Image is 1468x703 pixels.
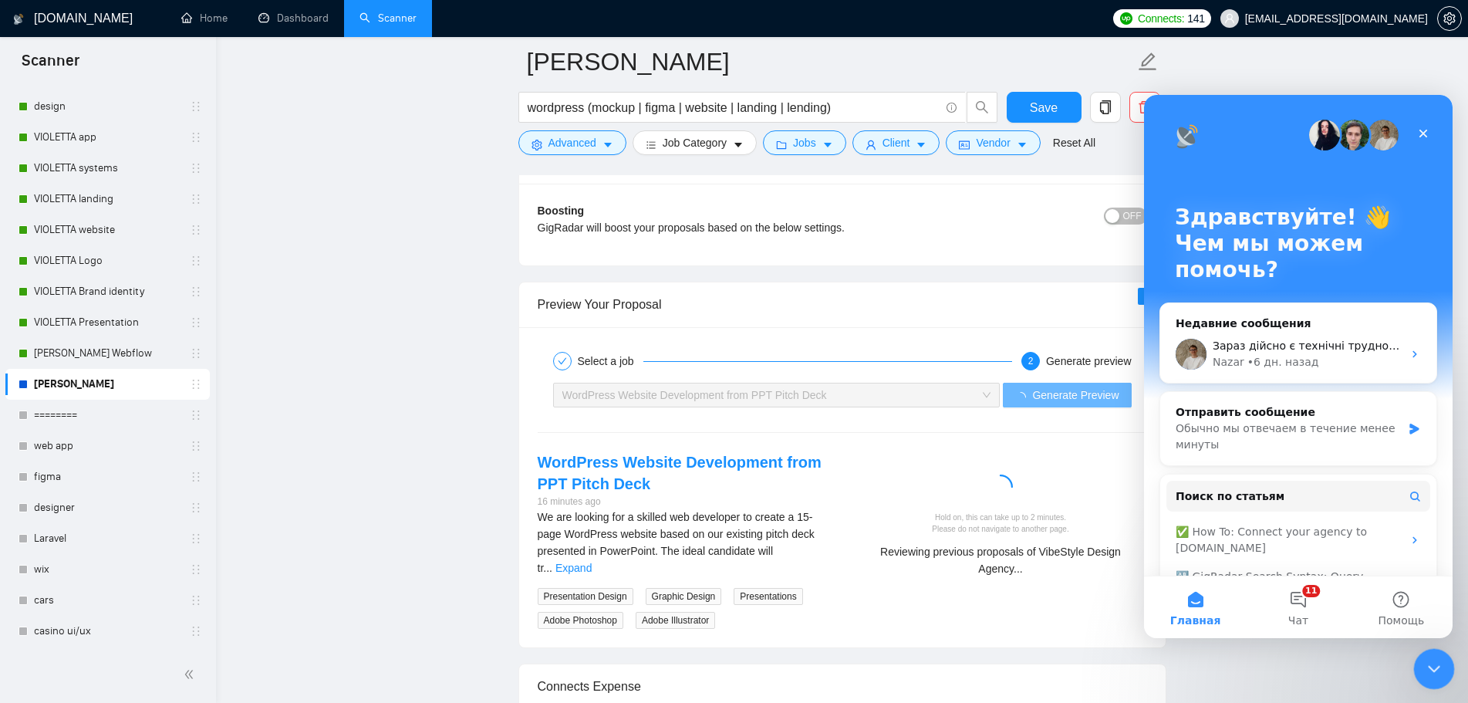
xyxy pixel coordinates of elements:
div: Preview Your Proposal [538,282,1147,326]
span: caret-down [733,139,744,150]
span: Connects: [1138,10,1184,27]
div: 16 minutes ago [538,495,830,509]
button: Save [1007,92,1082,123]
a: ======== [34,400,181,431]
a: VIOLETTA Brand identity [34,276,181,307]
span: info-circle [947,103,957,113]
span: Помощь [234,520,280,531]
span: holder [190,347,202,360]
div: Закрыть [265,25,293,52]
a: designer [34,492,181,523]
a: VIOLETTA systems [34,153,181,184]
button: userClientcaret-down [852,130,940,155]
a: Reset All [1053,134,1095,151]
input: Search Freelance Jobs... [528,98,940,117]
span: Job Category [663,134,727,151]
span: OFF [1123,208,1142,225]
a: web app [34,431,181,461]
span: holder [190,563,202,576]
button: Поиск по статьям [22,386,286,417]
a: [PERSON_NAME] Webflow [34,338,181,369]
a: searchScanner [359,12,417,25]
button: Чат [103,482,205,543]
span: holder [190,471,202,483]
img: logo [13,7,24,32]
span: ... [543,562,552,574]
div: Reviewing previous proposals of VibeStyle Design Agency... [861,543,1141,577]
a: VIOLETTA Presentation [34,307,181,338]
span: edit [1138,52,1158,72]
span: Vendor [976,134,1010,151]
span: setting [532,139,542,150]
a: Expand [555,562,592,574]
span: folder [776,139,787,150]
span: Client [882,134,910,151]
span: Generate Preview [1032,387,1119,404]
span: holder [190,502,202,514]
span: We are looking for a skilled web developer to create a 15-page WordPress website based on our exi... [538,511,815,574]
span: delete [1130,100,1159,114]
span: caret-down [822,139,833,150]
div: Generate preview [1046,352,1132,370]
span: holder [190,131,202,144]
a: VIOLETTA app [34,122,181,153]
span: 2 [1028,356,1034,367]
a: dashboardDashboard [258,12,329,25]
span: caret-down [602,139,613,150]
div: 🔠 GigRadar Search Syntax: Query Operators for Optimized Job Searches [22,468,286,512]
span: holder [190,378,202,390]
span: caret-down [916,139,926,150]
span: holder [190,594,202,607]
span: Advanced [548,134,596,151]
span: Scanner [9,49,92,82]
span: loading [988,475,1013,499]
span: WordPress Website Development from PPT Pitch Deck [562,389,827,401]
span: caret-down [1017,139,1028,150]
div: We are looking for a skilled web developer to create a 15-page WordPress website based on our exi... [538,509,830,576]
iframe: Intercom live chat [1144,95,1453,638]
div: Отправить сообщение [32,309,258,326]
span: bars [646,139,656,150]
a: VIOLETTA website [34,215,181,245]
button: Помощь [206,482,309,543]
a: setting [1437,12,1462,25]
a: homeHome [181,12,228,25]
button: Generate Preview [1003,383,1131,407]
span: holder [190,255,202,267]
div: ✅ How To: Connect your agency to [DOMAIN_NAME] [32,429,258,461]
span: holder [190,440,202,452]
img: upwork-logo.png [1120,12,1132,25]
button: setting [1437,6,1462,31]
div: Select a job [578,352,643,370]
button: delete [1129,92,1160,123]
span: Поиск по статьям [32,394,140,410]
a: VIOLETTA landing [34,184,181,215]
span: search [967,100,997,114]
span: holder [190,162,202,174]
span: holder [190,532,202,545]
span: idcard [959,139,970,150]
span: Graphic Design [646,588,722,605]
b: Boosting [538,204,585,217]
div: ✅ How To: Connect your agency to [DOMAIN_NAME] [22,423,286,468]
div: Hold on, this can take up to 2 minutes. Please do not navigate to another page. [861,512,1141,536]
a: Laravel [34,523,181,554]
span: holder [190,316,202,329]
a: WordPress Website Development from PPT Pitch Deck [538,454,822,492]
span: Adobe Photoshop [538,612,623,629]
a: wix [34,554,181,585]
span: check [558,357,567,366]
span: double-left [184,667,199,682]
span: Save [1030,98,1058,117]
span: Главная [26,520,77,531]
span: Presentations [734,588,802,605]
button: settingAdvancedcaret-down [518,130,626,155]
a: [PERSON_NAME] [34,369,181,400]
button: barsJob Categorycaret-down [633,130,757,155]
